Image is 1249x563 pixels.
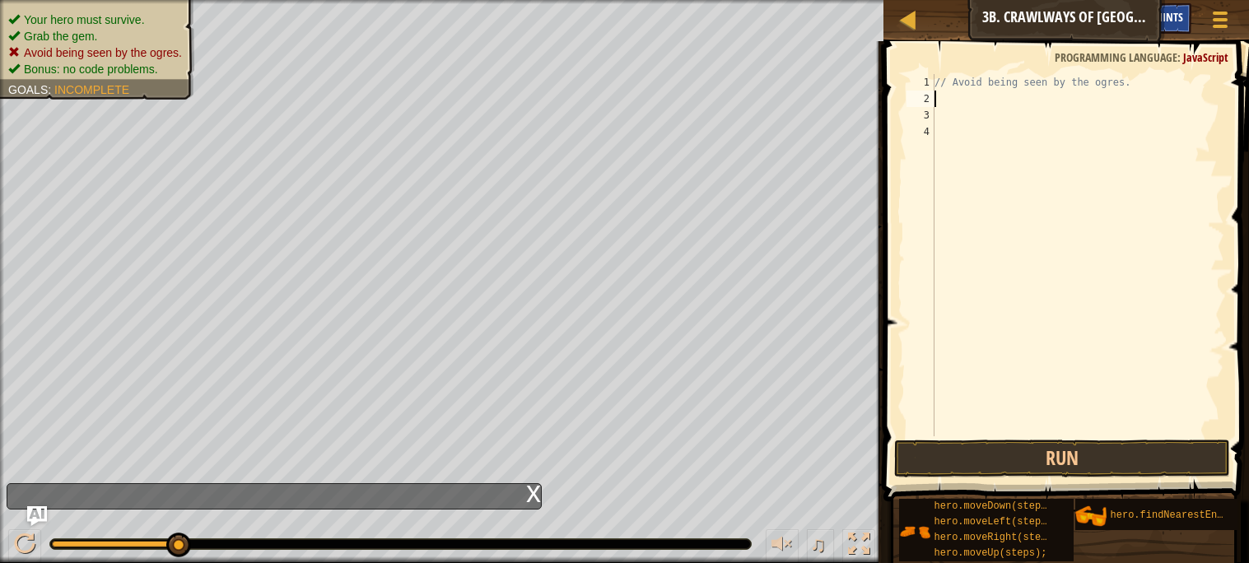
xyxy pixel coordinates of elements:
span: Incomplete [54,83,129,96]
button: ♫ [807,529,835,563]
span: hero.moveUp(steps); [934,547,1047,559]
div: x [526,484,541,500]
span: Grab the gem. [24,30,98,43]
span: hero.moveLeft(steps); [934,516,1059,528]
span: Hints [1156,9,1183,25]
span: JavaScript [1183,49,1228,65]
span: Avoid being seen by the ogres. [24,46,182,59]
button: Ask AI [1103,3,1148,34]
div: 3 [906,107,934,123]
li: Your hero must survive. [8,12,182,28]
span: Goals [8,83,48,96]
span: Ask AI [1112,9,1139,25]
li: Grab the gem. [8,28,182,44]
button: Run [894,440,1229,477]
button: Show game menu [1200,3,1241,42]
div: 2 [906,91,934,107]
span: : [48,83,54,96]
button: Toggle fullscreen [842,529,875,563]
span: ♫ [810,532,827,556]
span: Bonus: no code problems. [24,63,158,76]
span: : [1177,49,1183,65]
span: Programming language [1055,49,1177,65]
img: portrait.png [1075,500,1107,532]
img: portrait.png [899,516,930,547]
button: Adjust volume [766,529,799,563]
div: 1 [906,74,934,91]
div: 4 [906,123,934,140]
li: Avoid being seen by the ogres. [8,44,182,61]
span: hero.moveDown(steps); [934,500,1059,512]
button: Ctrl + P: Pause [8,529,41,563]
button: Ask AI [27,506,47,526]
span: Your hero must survive. [24,13,145,26]
li: Bonus: no code problems. [8,61,182,77]
span: hero.moveRight(steps); [934,532,1065,543]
